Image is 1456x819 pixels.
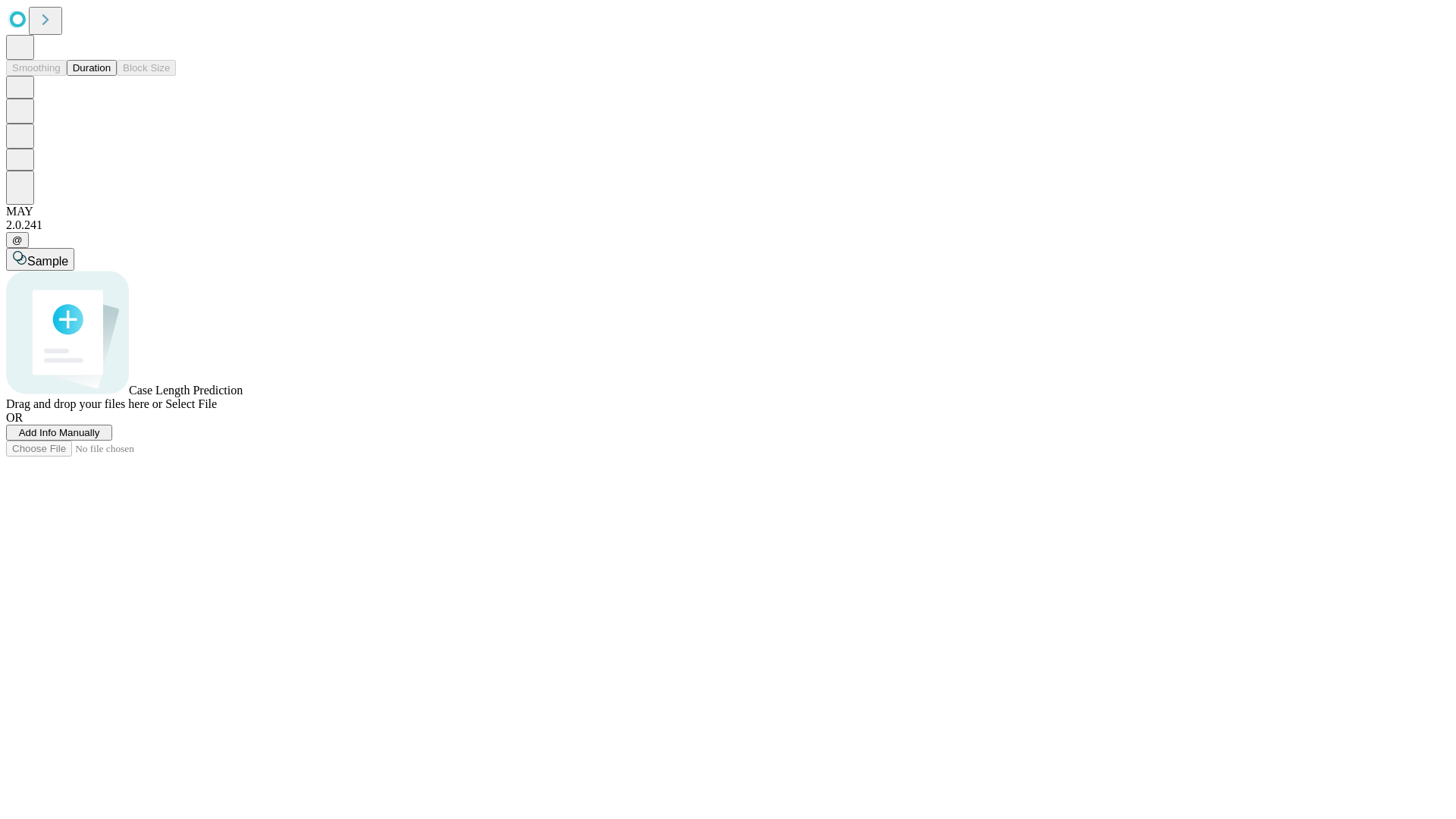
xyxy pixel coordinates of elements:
[12,234,23,246] span: @
[129,384,243,397] span: Case Length Prediction
[27,255,68,268] span: Sample
[6,218,1450,232] div: 2.0.241
[6,248,74,271] button: Sample
[165,397,217,410] span: Select File
[6,232,29,248] button: @
[6,411,23,424] span: OR
[19,427,100,438] span: Add Info Manually
[6,60,67,76] button: Smoothing
[6,205,1450,218] div: MAY
[6,425,112,441] button: Add Info Manually
[117,60,176,76] button: Block Size
[6,397,162,410] span: Drag and drop your files here or
[67,60,117,76] button: Duration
